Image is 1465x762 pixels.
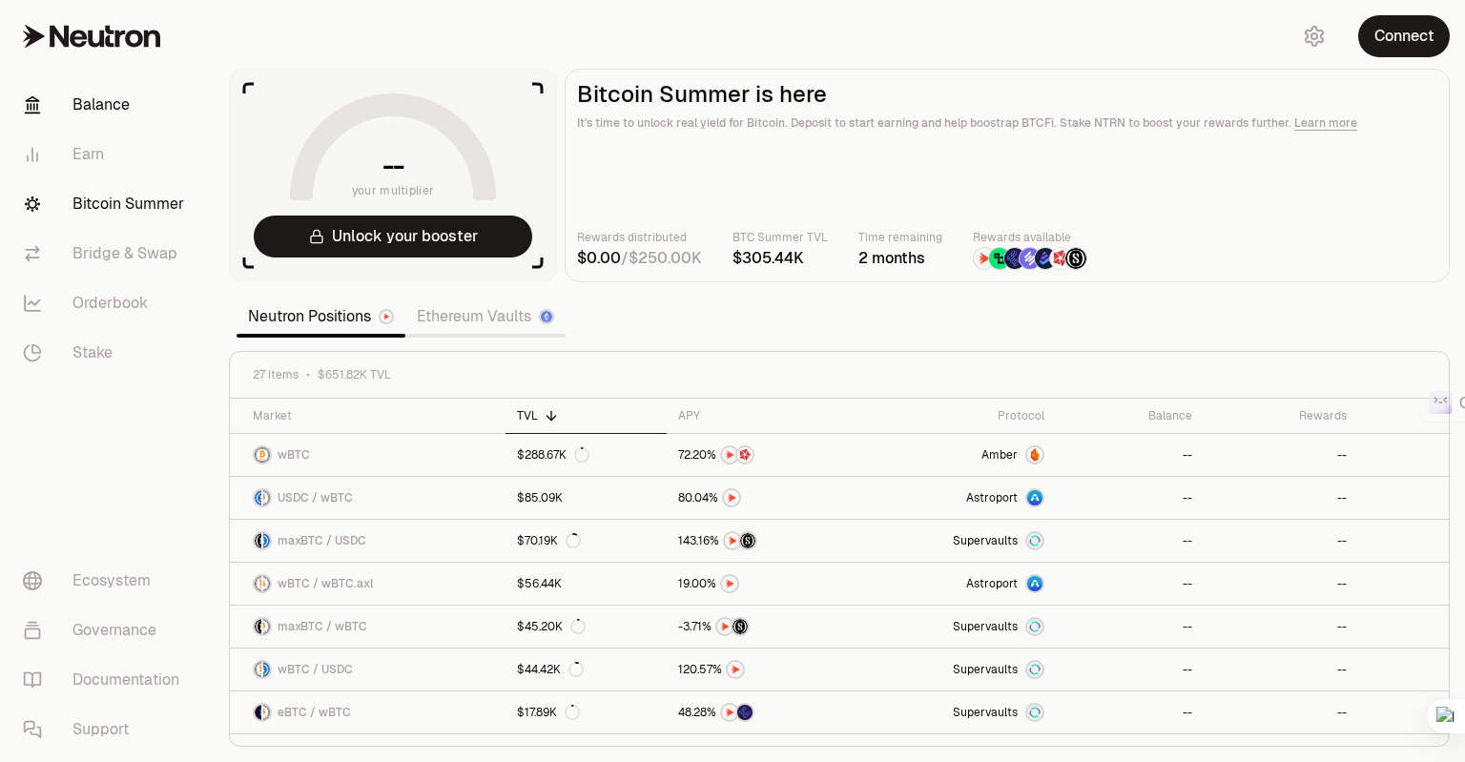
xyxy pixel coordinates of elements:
[8,705,206,754] a: Support
[953,619,1018,634] span: Supervaults
[1204,520,1358,562] a: --
[230,520,506,562] a: maxBTC LogoUSDC LogomaxBTC / USDC
[678,445,852,464] button: NTRNMars Fragments
[8,655,206,705] a: Documentation
[577,228,702,247] p: Rewards distributed
[255,619,261,634] img: maxBTC Logo
[953,705,1018,720] span: Supervaults
[263,533,270,548] img: USDC Logo
[862,649,1056,690] a: SupervaultsSupervaults
[724,490,739,505] img: NTRN
[255,576,261,591] img: wBTC Logo
[517,447,589,463] div: $288.67K
[1358,15,1450,57] button: Connect
[263,619,270,634] img: wBTC Logo
[506,691,667,733] a: $17.89K
[737,705,753,720] img: EtherFi Points
[1294,115,1357,131] a: Learn more
[981,447,1018,463] span: Amber
[678,488,852,507] button: NTRN
[1027,533,1042,548] img: Supervaults
[318,367,391,382] span: $651.82K TVL
[1027,705,1042,720] img: Supervaults
[352,181,435,200] span: your multiplier
[230,649,506,690] a: wBTC LogoUSDC LogowBTC / USDC
[230,563,506,605] a: wBTC LogowBTC.axl LogowBTC / wBTC.axl
[678,408,852,423] div: APY
[1067,408,1192,423] div: Balance
[862,520,1056,562] a: SupervaultsSupervaults
[517,705,580,720] div: $17.89K
[1020,248,1041,269] img: Solv Points
[667,649,863,690] a: NTRN
[858,247,942,270] div: 2 months
[278,576,373,591] span: wBTC / wBTC.axl
[517,619,586,634] div: $45.20K
[1204,434,1358,476] a: --
[278,533,366,548] span: maxBTC / USDC
[1035,248,1056,269] img: Bedrock Diamonds
[253,367,299,382] span: 27 items
[506,606,667,648] a: $45.20K
[8,130,206,179] a: Earn
[263,576,270,591] img: wBTC.axl Logo
[506,563,667,605] a: $56.44K
[667,520,863,562] a: NTRNStructured Points
[230,691,506,733] a: eBTC LogowBTC LogoeBTC / wBTC
[667,691,863,733] a: NTRNEtherFi Points
[1056,606,1204,648] a: --
[253,408,494,423] div: Market
[1204,649,1358,690] a: --
[577,113,1437,133] p: It's time to unlock real yield for Bitcoin. Deposit to start earning and help boostrap BTCFi. Sta...
[541,311,552,322] img: Ethereum Logo
[725,533,740,548] img: NTRN
[8,229,206,278] a: Bridge & Swap
[263,662,270,677] img: USDC Logo
[237,298,405,336] a: Neutron Positions
[405,298,566,336] a: Ethereum Vaults
[678,531,852,550] button: NTRNStructured Points
[678,660,852,679] button: NTRN
[255,705,261,720] img: eBTC Logo
[263,705,270,720] img: wBTC Logo
[717,619,732,634] img: NTRN
[862,434,1056,476] a: AmberAmber
[1215,408,1347,423] div: Rewards
[973,228,1087,247] p: Rewards available
[278,447,310,463] span: wBTC
[953,662,1018,677] span: Supervaults
[1056,520,1204,562] a: --
[230,606,506,648] a: maxBTC LogowBTC LogomaxBTC / wBTC
[966,490,1018,505] span: Astroport
[953,533,1018,548] span: Supervaults
[858,228,942,247] p: Time remaining
[678,703,852,722] button: NTRNEtherFi Points
[974,248,995,269] img: NTRN
[862,477,1056,519] a: Astroport
[1056,649,1204,690] a: --
[506,477,667,519] a: $85.09K
[728,662,743,677] img: NTRN
[278,619,367,634] span: maxBTC / wBTC
[263,490,270,505] img: wBTC Logo
[8,179,206,229] a: Bitcoin Summer
[989,248,1010,269] img: Lombard Lux
[278,662,353,677] span: wBTC / USDC
[255,490,261,505] img: USDC Logo
[1050,248,1071,269] img: Mars Fragments
[517,576,562,591] div: $56.44K
[230,477,506,519] a: USDC LogowBTC LogoUSDC / wBTC
[667,434,863,476] a: NTRNMars Fragments
[577,81,1437,108] h2: Bitcoin Summer is here
[1204,563,1358,605] a: --
[862,691,1056,733] a: SupervaultsSupervaults
[506,649,667,690] a: $44.42K
[1027,619,1042,634] img: Supervaults
[1204,606,1358,648] a: --
[722,705,737,720] img: NTRN
[506,434,667,476] a: $288.67K
[1056,434,1204,476] a: --
[506,520,667,562] a: $70.19K
[862,606,1056,648] a: SupervaultsSupervaults
[1204,691,1358,733] a: --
